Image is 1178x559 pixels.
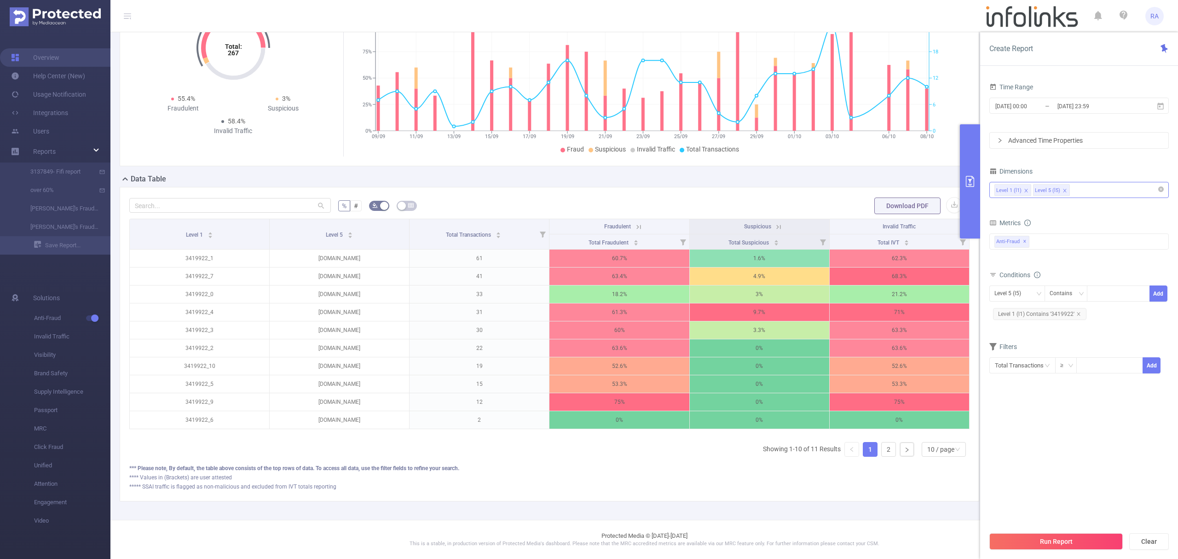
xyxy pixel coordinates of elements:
tspan: 25/09 [674,134,687,140]
i: icon: caret-up [774,239,779,241]
p: 52.6% [549,357,689,375]
p: 3419922_4 [130,303,269,321]
span: Level 5 [326,232,344,238]
p: 61 [410,250,549,267]
li: Previous Page [844,442,859,457]
span: Metrics [989,219,1021,227]
p: 21.2% [830,285,969,303]
div: Contains [1050,286,1079,301]
span: Supply Intelligence [34,383,110,401]
p: 15 [410,375,549,393]
tspan: 09/09 [371,134,385,140]
p: [DOMAIN_NAME] [270,393,409,411]
span: Unified [34,456,110,475]
button: Add [1149,285,1167,302]
span: Create Report [989,44,1033,53]
p: 62.3% [830,250,969,267]
h2: Data Table [131,174,166,185]
span: 55.4% [178,95,195,102]
p: 0% [690,393,829,411]
i: icon: caret-up [633,239,638,241]
span: 3% [282,95,290,102]
span: Reports [33,148,56,155]
a: Usage Notification [11,85,86,104]
p: 75% [830,393,969,411]
i: icon: caret-down [904,242,909,245]
i: icon: down [1068,363,1074,369]
button: Run Report [989,533,1123,550]
span: Brand Safety [34,364,110,383]
p: 0% [690,411,829,429]
tspan: 08/10 [920,134,933,140]
div: Sort [904,239,909,244]
span: Fraud [567,146,584,153]
div: ***** SSAI traffic is flagged as non-malicious and excluded from IVT totals reporting [129,483,970,491]
div: Sort [774,239,779,244]
li: Level 1 (l1) [994,184,1031,196]
div: *** Please note, By default, the table above consists of the top rows of data. To access all data... [129,464,970,472]
p: 3% [690,285,829,303]
input: Search... [129,198,331,213]
a: Overview [11,48,59,67]
a: [PERSON_NAME]'s Fraud Report [18,199,99,218]
p: 31 [410,303,549,321]
span: Dimensions [989,168,1033,175]
div: ≥ [1060,358,1070,373]
a: Users [11,122,49,140]
div: Suspicious [233,104,334,113]
p: [DOMAIN_NAME] [270,357,409,375]
span: Click Fraud [34,438,110,456]
i: Filter menu [956,234,969,249]
span: Passport [34,401,110,419]
tspan: 01/10 [787,134,801,140]
p: 60.7% [549,250,689,267]
i: Filter menu [816,234,829,249]
span: Solutions [33,289,60,307]
i: icon: right [997,138,1003,143]
tspan: 17/09 [523,134,536,140]
tspan: 29/09 [750,134,763,140]
i: icon: down [1036,291,1042,297]
p: 0% [549,411,689,429]
div: Level 1 (l1) [996,185,1022,197]
div: Sort [633,239,639,244]
p: 3419922_3 [130,321,269,339]
tspan: 15/09 [485,134,498,140]
img: Protected Media [10,7,101,26]
p: 2 [410,411,549,429]
i: icon: caret-down [208,234,213,237]
p: 63.6% [830,339,969,357]
tspan: 25% [363,102,372,108]
a: 2 [882,443,895,456]
p: 75% [549,393,689,411]
a: Help Center (New) [11,67,85,85]
span: Invalid Traffic [637,146,675,153]
a: Reports [33,142,56,161]
p: 3419922_7 [130,268,269,285]
span: 58.4% [228,117,245,125]
span: Level 1 [186,232,204,238]
p: 0% [830,411,969,429]
li: Next Page [900,442,914,457]
i: icon: table [408,203,414,208]
p: 4.9% [690,268,829,285]
i: icon: caret-down [496,234,501,237]
p: 3419922_5 [130,375,269,393]
i: icon: caret-down [774,242,779,245]
i: Filter menu [676,234,689,249]
p: 19 [410,357,549,375]
p: 71% [830,303,969,321]
i: icon: caret-up [496,231,501,233]
span: Filters [989,343,1017,350]
i: icon: left [849,447,855,452]
div: Sort [496,231,501,236]
p: 52.6% [830,357,969,375]
span: Suspicious [744,223,771,230]
span: Attention [34,475,110,493]
input: End date [1057,100,1131,112]
span: Total Fraudulent [589,239,630,246]
div: Sort [347,231,353,236]
tspan: 12 [933,76,938,82]
span: Invalid Traffic [883,223,916,230]
p: [DOMAIN_NAME] [270,250,409,267]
